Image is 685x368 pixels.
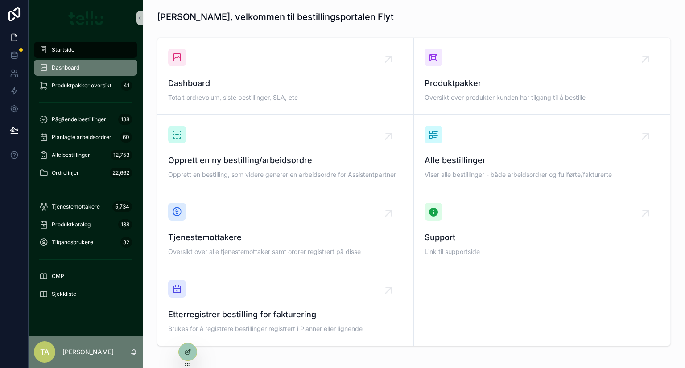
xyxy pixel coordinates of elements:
div: 5,734 [112,201,132,212]
a: Ordrelinjer22,662 [34,165,137,181]
span: Dashboard [168,77,403,90]
span: Tjenestemottakere [168,231,403,244]
span: Produktpakker oversikt [52,82,111,89]
a: Produktkatalog138 [34,217,137,233]
a: Alle bestillinger12,753 [34,147,137,163]
a: SupportLink til supportside [414,192,670,269]
h1: [PERSON_NAME], velkommen til bestillingsportalen Flyt [157,11,394,23]
span: Planlagte arbeidsordrer [52,134,111,141]
span: Viser alle bestillinger - både arbeidsordrer og fullførte/fakturerte [425,170,660,179]
span: Oversikt over alle tjenestemottaker samt ordrer registrert på disse [168,247,403,256]
span: Tjenestemottakere [52,203,100,210]
a: TjenestemottakereOversikt over alle tjenestemottaker samt ordrer registrert på disse [157,192,414,269]
span: TA [40,347,49,357]
span: Link til supportside [425,247,660,256]
span: Etterregistrer bestilling for fakturering [168,308,403,321]
span: Alle bestillinger [425,154,660,167]
a: Planlagte arbeidsordrer60 [34,129,137,145]
span: Totalt ordrevolum, siste bestillinger, SLA, etc [168,93,403,102]
div: 60 [120,132,132,143]
a: Tilgangsbrukere32 [34,234,137,250]
span: Sjekkliste [52,290,76,298]
img: App logo [68,11,103,25]
span: Support [425,231,660,244]
p: [PERSON_NAME] [62,348,114,356]
span: Produktpakker [425,77,660,90]
span: Ordrelinjer [52,169,79,176]
a: Alle bestillingerViser alle bestillinger - både arbeidsordrer og fullførte/fakturerte [414,115,670,192]
span: Startside [52,46,74,53]
a: DashboardTotalt ordrevolum, siste bestillinger, SLA, etc [157,38,414,115]
span: Opprett en ny bestilling/arbeidsordre [168,154,403,167]
div: scrollable content [29,36,143,314]
a: CMP [34,268,137,284]
div: 32 [120,237,132,248]
a: Sjekkliste [34,286,137,302]
span: Brukes for å registrere bestillinger registrert i Planner eller lignende [168,324,403,333]
span: Tilgangsbrukere [52,239,93,246]
span: CMP [52,273,64,280]
a: Dashboard [34,60,137,76]
div: 138 [118,114,132,125]
span: Pågående bestillinger [52,116,106,123]
a: Pågående bestillinger138 [34,111,137,127]
div: 22,662 [110,168,132,178]
span: Produktkatalog [52,221,91,228]
a: Produktpakker oversikt41 [34,78,137,94]
div: 12,753 [111,150,132,160]
span: Opprett en bestilling, som videre generer en arbeidsordre for Assistentpartner [168,170,403,179]
a: Etterregistrer bestilling for faktureringBrukes for å registrere bestillinger registrert i Planne... [157,269,414,346]
div: 138 [118,219,132,230]
span: Oversikt over produkter kunden har tilgang til å bestille [425,93,660,102]
span: Dashboard [52,64,79,71]
span: Alle bestillinger [52,151,90,159]
div: 41 [121,80,132,91]
a: Startside [34,42,137,58]
a: ProduktpakkerOversikt over produkter kunden har tilgang til å bestille [414,38,670,115]
a: Tjenestemottakere5,734 [34,199,137,215]
a: Opprett en ny bestilling/arbeidsordreOpprett en bestilling, som videre generer en arbeidsordre fo... [157,115,414,192]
